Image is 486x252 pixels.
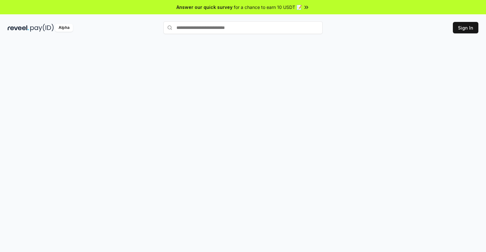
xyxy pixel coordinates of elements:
[176,4,232,10] span: Answer our quick survey
[8,24,29,32] img: reveel_dark
[234,4,302,10] span: for a chance to earn 10 USDT 📝
[453,22,478,33] button: Sign In
[55,24,73,32] div: Alpha
[30,24,54,32] img: pay_id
